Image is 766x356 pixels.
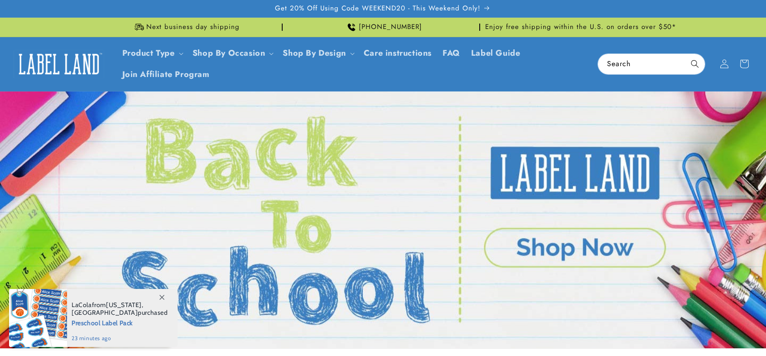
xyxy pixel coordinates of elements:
[443,48,460,58] span: FAQ
[146,23,240,32] span: Next business day shipping
[675,317,757,347] iframe: Gorgias live chat messenger
[72,301,168,317] span: from , purchased
[117,43,187,64] summary: Product Type
[275,4,481,13] span: Get 20% Off Using Code WEEKEND20 - This Weekend Only!
[14,50,104,78] img: Label Land
[72,301,92,309] span: LaCola
[364,48,432,58] span: Care instructions
[484,18,678,37] div: Announcement
[471,48,520,58] span: Label Guide
[283,47,346,59] a: Shop By Design
[89,18,283,37] div: Announcement
[359,23,422,32] span: [PHONE_NUMBER]
[277,43,358,64] summary: Shop By Design
[10,47,108,82] a: Label Land
[485,23,676,32] span: Enjoy free shipping within the U.S. on orders over $50*
[72,308,138,317] span: [GEOGRAPHIC_DATA]
[187,43,278,64] summary: Shop By Occasion
[466,43,526,64] a: Label Guide
[117,64,215,85] a: Join Affiliate Program
[685,54,705,74] button: Search
[122,47,175,59] a: Product Type
[358,43,437,64] a: Care instructions
[106,301,142,309] span: [US_STATE]
[286,18,480,37] div: Announcement
[437,43,466,64] a: FAQ
[193,48,265,58] span: Shop By Occasion
[122,69,210,80] span: Join Affiliate Program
